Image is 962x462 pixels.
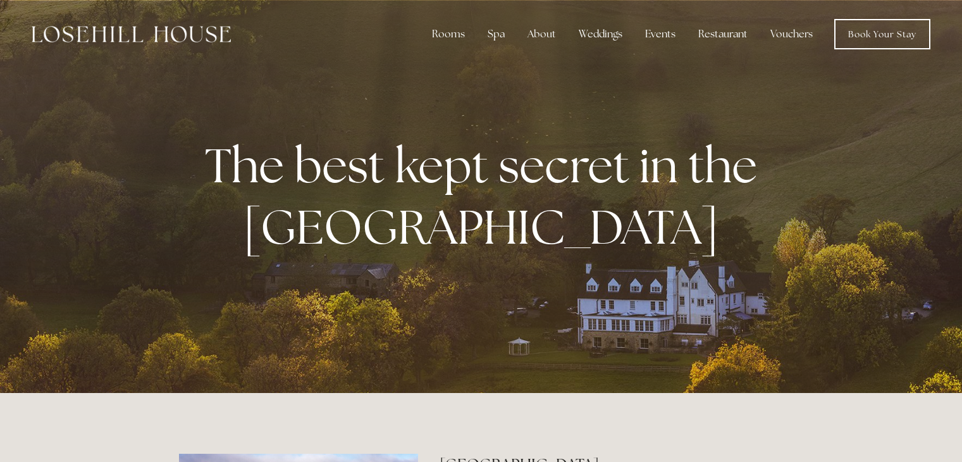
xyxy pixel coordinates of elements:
a: Book Your Stay [834,19,930,49]
div: Restaurant [688,22,758,47]
img: Losehill House [32,26,231,42]
div: About [517,22,566,47]
strong: The best kept secret in the [GEOGRAPHIC_DATA] [205,134,767,258]
a: Vouchers [760,22,823,47]
div: Rooms [422,22,475,47]
div: Weddings [569,22,632,47]
div: Spa [478,22,515,47]
div: Events [635,22,686,47]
